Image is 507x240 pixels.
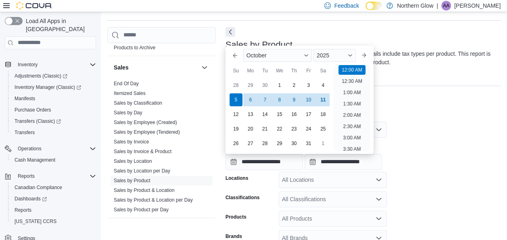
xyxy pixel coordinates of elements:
div: day-27 [244,137,257,150]
a: Sales by Invoice [114,139,149,145]
div: Button. Open the year selector. 2025 is currently selected. [313,49,356,62]
span: Dashboards [11,194,96,204]
span: AA [443,1,449,11]
li: 1:30 AM [340,99,364,109]
button: Purchase Orders [8,104,99,116]
li: 12:00 AM [338,65,365,75]
h3: Sales by Product [225,40,292,50]
span: Transfers (Classic) [15,118,61,124]
li: 1:00 AM [340,88,364,97]
div: day-2 [288,79,300,92]
div: Alison Albert [441,1,451,11]
button: Next month [357,49,370,62]
span: Adjustments (Classic) [11,71,96,81]
span: Reports [18,173,35,179]
a: [US_STATE] CCRS [11,217,60,226]
label: Locations [225,175,248,181]
button: Reports [2,171,99,182]
a: Sales by Classification [114,100,162,106]
button: Operations [15,144,45,154]
span: Inventory [15,60,96,69]
span: Cash Management [11,155,96,165]
span: Sales by Invoice & Product [114,148,171,155]
span: Manifests [15,95,35,102]
div: day-12 [230,108,242,121]
div: day-24 [302,122,315,135]
div: day-8 [273,93,286,106]
a: Transfers (Classic) [11,116,64,126]
div: Button. Open the month selector. October is currently selected. [243,49,312,62]
div: day-26 [230,137,242,150]
a: Products to Archive [114,45,155,51]
button: Inventory [15,60,41,69]
label: Classifications [225,194,260,201]
a: Purchase Orders [11,105,54,115]
label: Brands [225,233,242,240]
button: Operations [2,143,99,154]
span: Sales by Product per Day [114,206,169,213]
span: October [246,52,267,59]
div: Sales [107,79,216,218]
a: Canadian Compliance [11,183,65,192]
button: Next [225,27,235,37]
button: Sales [114,63,198,72]
button: Sales [200,63,209,72]
span: Products to Archive [114,44,155,51]
span: Reports [11,205,96,215]
button: Cash Management [8,154,99,166]
a: Adjustments (Classic) [8,70,99,82]
a: Inventory Manager (Classic) [8,82,99,93]
p: [PERSON_NAME] [454,1,501,11]
span: Canadian Compliance [11,183,96,192]
div: day-4 [317,79,330,92]
button: Reports [8,204,99,216]
div: day-3 [302,79,315,92]
span: Reports [15,171,96,181]
button: Manifests [8,93,99,104]
div: day-19 [230,122,242,135]
a: Sales by Employee (Created) [114,120,177,125]
a: Transfers [11,128,38,137]
span: 2025 [317,52,329,59]
div: day-28 [230,79,242,92]
div: day-13 [244,108,257,121]
div: day-15 [273,108,286,121]
h3: Sales [114,63,129,72]
a: Sales by Location [114,158,152,164]
a: Sales by Invoice & Product [114,149,171,154]
div: Mo [244,64,257,77]
button: Previous Month [229,49,242,62]
a: Sales by Day [114,110,142,116]
a: Sales by Product per Day [114,207,169,213]
span: End Of Day [114,80,139,87]
span: Adjustments (Classic) [15,73,67,79]
div: day-29 [244,79,257,92]
span: Sales by Product & Location [114,187,175,194]
span: Canadian Compliance [15,184,62,191]
button: Canadian Compliance [8,182,99,193]
span: Purchase Orders [15,107,51,113]
div: day-28 [259,137,271,150]
p: | [436,1,438,11]
div: Fr [302,64,315,77]
a: Dashboards [8,193,99,204]
a: Cash Management [11,155,58,165]
span: Transfers (Classic) [11,116,96,126]
li: 2:30 AM [340,122,364,131]
button: Open list of options [376,215,382,222]
a: Reports [11,205,35,215]
a: Sales by Employee (Tendered) [114,129,180,135]
div: day-14 [259,108,271,121]
div: day-5 [230,93,242,106]
div: day-31 [302,137,315,150]
li: 3:00 AM [340,133,364,143]
ul: Time [334,65,370,151]
a: Sales by Product & Location per Day [114,197,193,203]
span: Sales by Product [114,177,150,184]
div: day-18 [317,108,330,121]
button: Transfers [8,127,99,138]
span: Cash Management [15,157,55,163]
